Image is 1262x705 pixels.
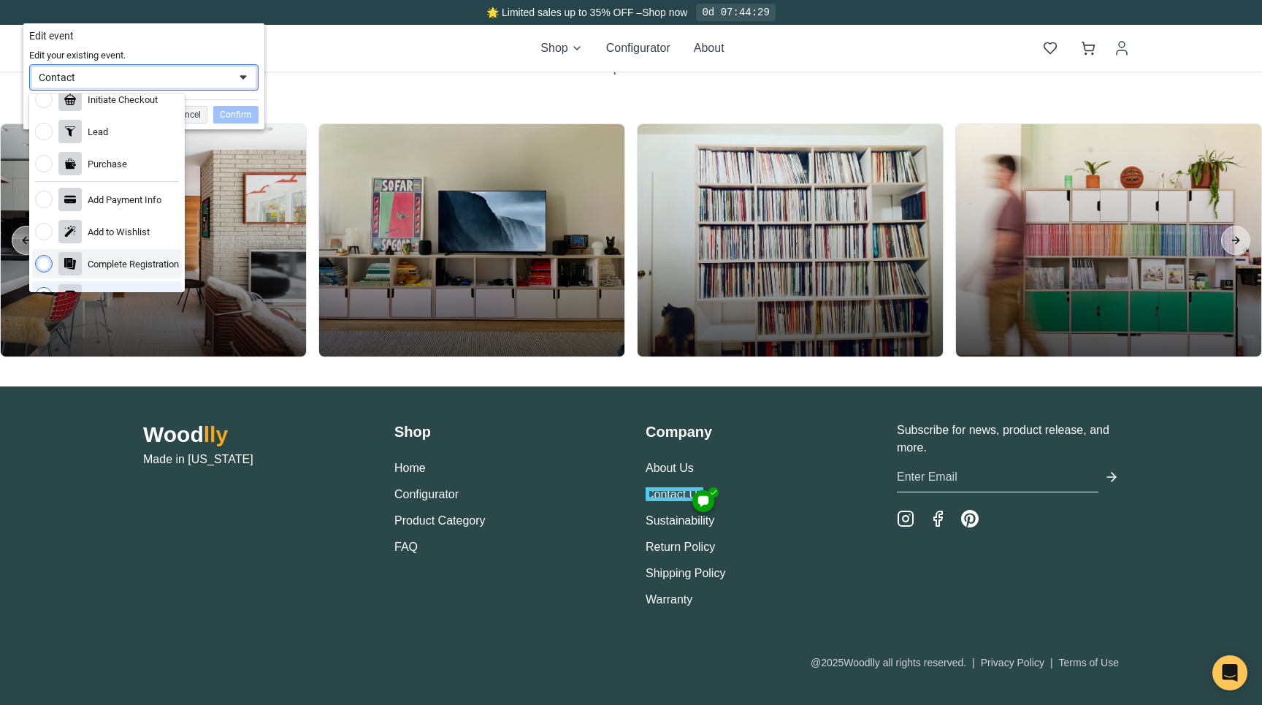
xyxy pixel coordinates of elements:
[606,39,670,57] button: Configurator
[204,422,228,446] span: lly
[710,489,717,496] img: AAAAABJRU5ErkJggg==
[897,422,1119,457] p: Subscribe for news, product release, and more.
[694,39,724,57] button: About
[167,106,207,123] div: Cancel
[394,514,486,527] a: Product Category
[646,567,725,579] a: Shipping Policy
[29,64,259,91] div: ContactSelector button chevron
[88,258,179,270] div: Complete Registration
[1212,655,1247,690] div: Open Intercom Messenger
[540,39,582,57] button: Shop
[1059,657,1119,668] a: Terms of Use
[646,422,868,442] h3: Company
[88,158,127,170] div: Purchase
[394,422,616,442] h3: Shop
[897,510,914,527] a: Instagram
[646,541,715,553] a: Return Policy
[961,510,979,527] a: Pinterest
[394,541,418,553] a: FAQ
[213,106,259,123] div: Confirm
[696,4,775,21] div: 0d 07:44:29
[394,486,459,503] button: Configurator
[88,226,150,238] div: Add to Wishlist
[29,29,259,42] div: Edit event
[88,94,158,106] div: Initiate Checkout
[143,451,365,468] p: Made in [US_STATE]
[39,71,229,84] div: Contact
[1050,657,1053,668] span: |
[646,593,692,606] a: Warranty
[88,194,161,206] div: Add Payment Info
[394,462,426,474] a: Home
[929,510,946,527] a: Facebook
[88,126,108,138] div: Lead
[897,462,1098,492] input: Enter Email
[88,290,120,302] div: Contact
[143,422,365,448] h2: Wood
[646,462,694,474] a: About Us
[972,657,975,668] span: |
[646,514,714,527] a: Sustainability
[29,50,126,61] span: Edit your existing event.
[811,655,1119,670] div: @ 2025 Woodlly all rights reserved.
[981,657,1044,668] a: Privacy Policy
[486,7,642,18] span: 🌟 Limited sales up to 35% OFF –
[642,7,687,18] a: Shop now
